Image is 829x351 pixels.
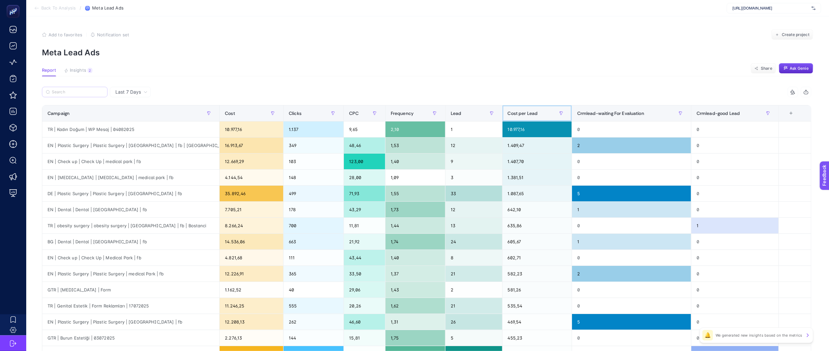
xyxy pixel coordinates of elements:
[344,218,385,233] div: 11,81
[344,234,385,249] div: 21,92
[385,266,445,282] div: 1,37
[42,282,219,298] div: GTR | [MEDICAL_DATA] | Form
[220,154,283,169] div: 12.669,29
[572,121,691,137] div: 0
[779,63,813,74] button: Ask Genie
[691,234,779,249] div: 0
[503,298,572,314] div: 535,54
[572,250,691,266] div: 0
[97,32,129,37] span: Notification set
[42,330,219,346] div: GTR | Burun Estetiği | 03072025
[92,6,124,11] span: Meta Lead Ads
[503,330,572,346] div: 455,23
[42,138,219,153] div: EN | Plastic Surgery | Plastic Surgery | [GEOGRAPHIC_DATA] | fb | [GEOGRAPHIC_DATA] |
[572,170,691,185] div: 0
[572,314,691,330] div: 5
[572,234,691,249] div: 1
[344,282,385,298] div: 29,06
[691,154,779,169] div: 0
[691,170,779,185] div: 0
[220,298,283,314] div: 11.246,25
[385,202,445,217] div: 1,73
[385,186,445,201] div: 1,55
[702,330,713,341] div: 🔔
[284,218,344,233] div: 700
[80,5,81,10] span: /
[344,154,385,169] div: 123,00
[691,218,779,233] div: 1
[445,186,502,201] div: 33
[761,66,772,71] span: Share
[52,90,104,95] input: Search
[445,202,502,217] div: 12
[385,330,445,346] div: 1,75
[4,2,25,7] span: Feedback
[572,138,691,153] div: 2
[790,66,809,71] span: Ask Genie
[782,32,809,37] span: Create project
[220,218,283,233] div: 8.266,24
[344,266,385,282] div: 33,50
[42,170,219,185] div: EN | [MEDICAL_DATA] | [MEDICAL_DATA] | medical park | fb
[503,138,572,153] div: 1.409,47
[572,154,691,169] div: 0
[349,111,358,116] span: CPC
[42,314,219,330] div: EN | Plastic Surgery | Plastic Surgery | [GEOGRAPHIC_DATA] | fb
[42,298,219,314] div: TR | Genital Estetik | Form Reklamları | 17072025
[691,202,779,217] div: 0
[503,218,572,233] div: 635,86
[812,5,816,11] img: svg%3e
[42,154,219,169] div: EN | Check up | Check Up | medical park | fb
[220,250,283,266] div: 4.821,68
[385,314,445,330] div: 1,31
[42,234,219,249] div: BG | Dental | Dental | [GEOGRAPHIC_DATA] | fb
[572,298,691,314] div: 0
[577,111,644,116] span: Crmlead-waiting For Evaluation
[344,186,385,201] div: 71,93
[385,121,445,137] div: 2,10
[445,121,502,137] div: 1
[284,234,344,249] div: 663
[451,111,462,116] span: Lead
[691,121,779,137] div: 0
[284,170,344,185] div: 148
[344,314,385,330] div: 46,60
[284,314,344,330] div: 262
[572,186,691,201] div: 5
[785,111,797,116] div: +
[691,314,779,330] div: 0
[115,89,141,95] span: Last 7 Days
[445,282,502,298] div: 2
[344,170,385,185] div: 28,00
[344,121,385,137] div: 9,65
[289,111,302,116] span: Clicks
[784,111,789,125] div: 9 items selected
[385,298,445,314] div: 1,62
[716,333,802,338] p: We generated new insights based on the metrics
[503,250,572,266] div: 602,71
[225,111,235,116] span: Cost
[90,32,129,37] button: Notification set
[691,266,779,282] div: 0
[503,154,572,169] div: 1.407,70
[385,282,445,298] div: 1,43
[503,282,572,298] div: 581,26
[503,170,572,185] div: 1.381,51
[284,202,344,217] div: 178
[284,282,344,298] div: 40
[391,111,414,116] span: Frequency
[344,298,385,314] div: 20,26
[691,298,779,314] div: 0
[445,154,502,169] div: 9
[42,48,813,57] p: Meta Lead Ads
[445,218,502,233] div: 13
[691,186,779,201] div: 0
[691,282,779,298] div: 0
[385,138,445,153] div: 1,53
[503,234,572,249] div: 605,67
[385,154,445,169] div: 1,40
[732,6,809,11] span: [URL][DOMAIN_NAME]
[284,298,344,314] div: 555
[503,186,572,201] div: 1.087,65
[42,32,82,37] button: Add to favorites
